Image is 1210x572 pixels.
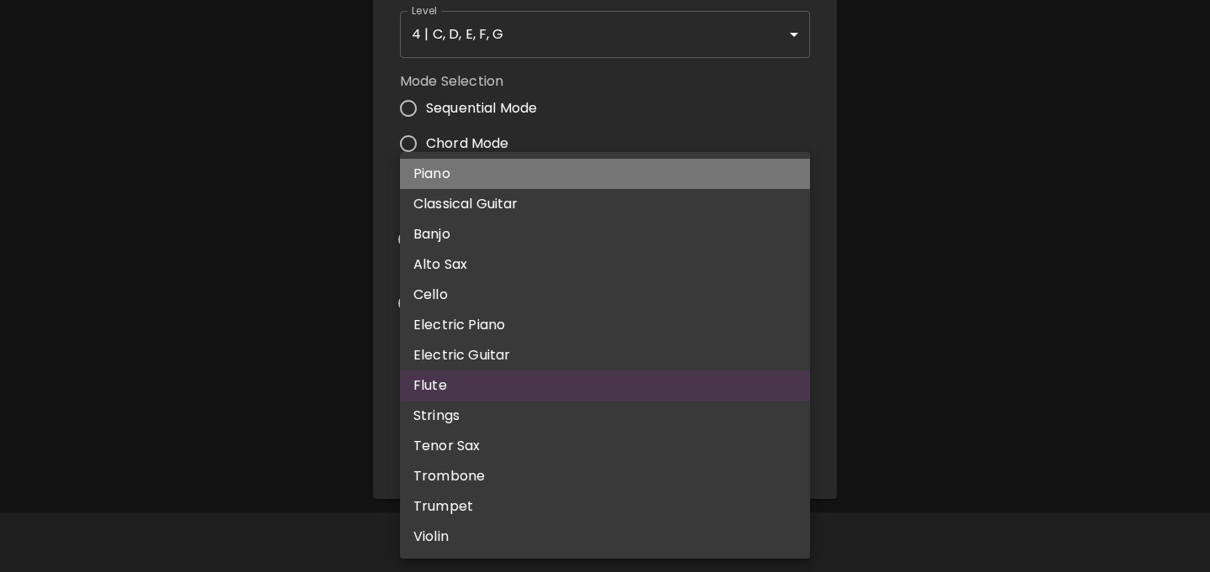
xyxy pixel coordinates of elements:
li: Flute [400,370,810,401]
li: Electric Piano [400,310,810,340]
li: Banjo [400,219,810,249]
li: Trombone [400,461,810,491]
li: Cello [400,280,810,310]
li: Alto Sax [400,249,810,280]
li: Electric Guitar [400,340,810,370]
li: Piano [400,159,810,189]
li: Strings [400,401,810,431]
li: Trumpet [400,491,810,522]
li: Classical Guitar [400,189,810,219]
li: Violin [400,522,810,552]
li: Tenor Sax [400,431,810,461]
